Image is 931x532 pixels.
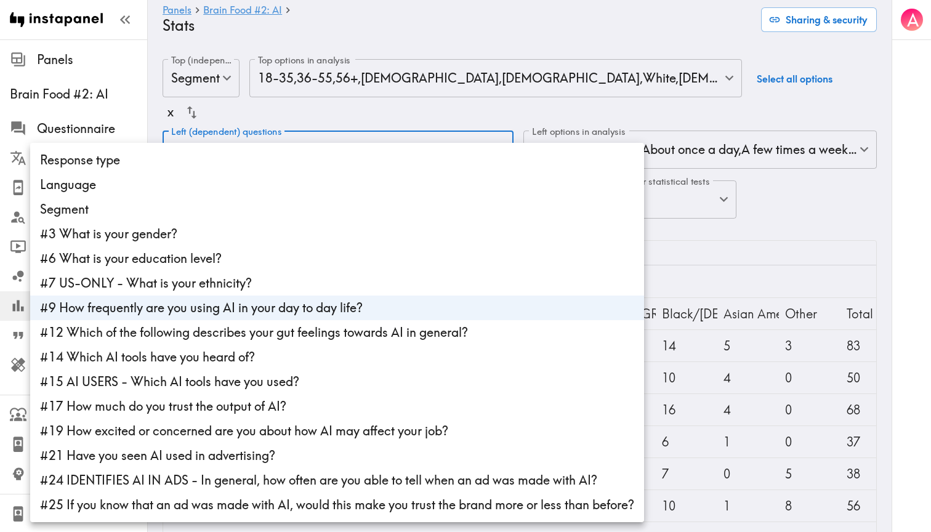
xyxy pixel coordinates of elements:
[30,468,644,493] li: #24 IDENTIFIES AI IN ADS - In general, how often are you able to tell when an ad was made with AI?
[30,369,644,394] li: #15 AI USERS - Which AI tools have you used?
[30,493,644,517] li: #25 If you know that an ad was made with AI, would this make you trust the brand more or less tha...
[30,197,644,222] li: Segment
[30,345,644,369] li: #14 Which AI tools have you heard of?
[30,296,644,320] li: #9 How frequently are you using AI in your day to day life?
[30,394,644,419] li: #17 How much do you trust the output of AI?
[30,222,644,246] li: #3 What is your gender?
[30,148,644,172] li: Response type
[30,419,644,443] li: #19 How excited or concerned are you about how AI may affect your job?
[30,271,644,296] li: #7 US-ONLY - What is your ethnicity?
[30,320,644,345] li: #12 Which of the following describes your gut feelings towards AI in general?
[30,246,644,271] li: #6 What is your education level?
[30,443,644,468] li: #21 Have you seen AI used in advertising?
[30,172,644,197] li: Language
